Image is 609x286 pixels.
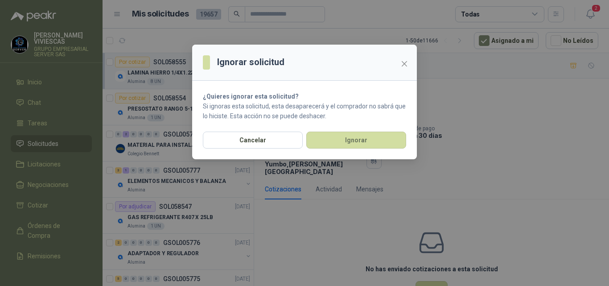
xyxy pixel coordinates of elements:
[306,132,406,149] button: Ignorar
[217,55,284,69] h3: Ignorar solicitud
[203,93,299,100] strong: ¿Quieres ignorar esta solicitud?
[397,57,411,71] button: Close
[203,132,303,149] button: Cancelar
[401,60,408,67] span: close
[203,101,406,121] p: Si ignoras esta solicitud, esta desaparecerá y el comprador no sabrá que lo hiciste. Esta acción ...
